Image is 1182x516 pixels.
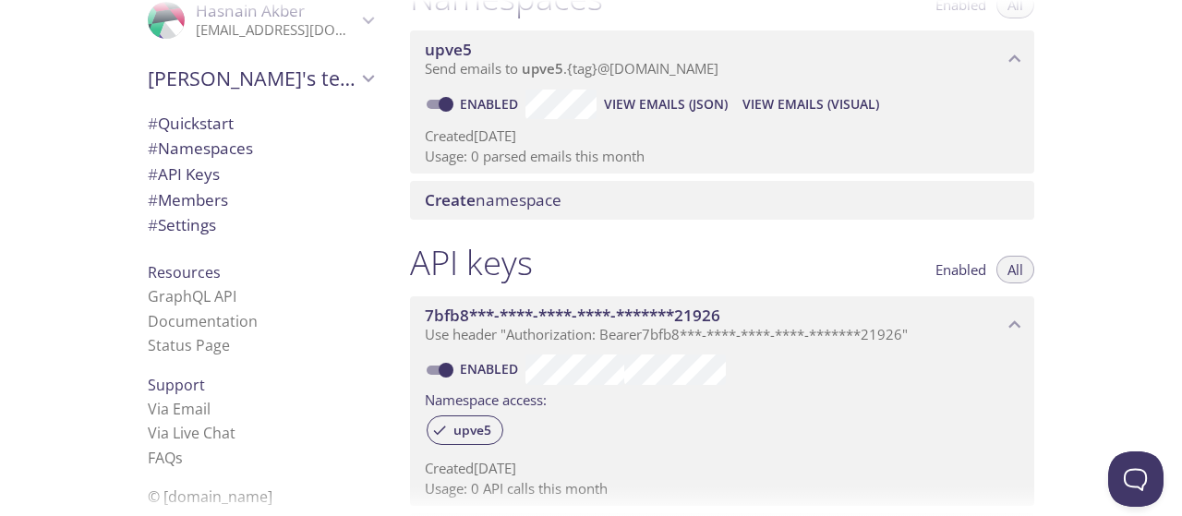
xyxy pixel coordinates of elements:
[427,415,503,445] div: upve5
[522,59,563,78] span: upve5
[410,181,1034,220] div: Create namespace
[442,422,502,438] span: upve5
[148,189,228,210] span: Members
[148,138,158,159] span: #
[133,162,388,187] div: API Keys
[148,399,211,419] a: Via Email
[133,54,388,102] div: Hasnain's team
[425,59,718,78] span: Send emails to . {tag} @[DOMAIN_NAME]
[148,286,236,306] a: GraphQL API
[410,242,533,283] h1: API keys
[924,256,997,283] button: Enabled
[425,189,476,210] span: Create
[148,311,258,331] a: Documentation
[148,262,221,282] span: Resources
[604,93,728,115] span: View Emails (JSON)
[425,189,561,210] span: namespace
[148,375,205,395] span: Support
[148,189,158,210] span: #
[148,138,253,159] span: Namespaces
[425,39,472,60] span: upve5
[133,212,388,238] div: Team Settings
[133,111,388,137] div: Quickstart
[148,163,158,185] span: #
[425,147,1019,166] p: Usage: 0 parsed emails this month
[735,90,886,119] button: View Emails (Visual)
[148,113,158,134] span: #
[457,95,525,113] a: Enabled
[196,21,356,40] p: [EMAIL_ADDRESS][DOMAIN_NAME]
[148,163,220,185] span: API Keys
[148,113,234,134] span: Quickstart
[597,90,735,119] button: View Emails (JSON)
[742,93,879,115] span: View Emails (Visual)
[148,214,158,235] span: #
[425,479,1019,498] p: Usage: 0 API calls this month
[425,126,1019,146] p: Created [DATE]
[148,335,230,355] a: Status Page
[996,256,1034,283] button: All
[148,66,356,91] span: [PERSON_NAME]'s team
[425,459,1019,478] p: Created [DATE]
[1108,451,1164,507] iframe: Help Scout Beacon - Open
[410,30,1034,88] div: upve5 namespace
[148,448,183,468] a: FAQ
[175,448,183,468] span: s
[425,385,547,412] label: Namespace access:
[457,360,525,378] a: Enabled
[148,423,235,443] a: Via Live Chat
[133,187,388,213] div: Members
[148,214,216,235] span: Settings
[133,136,388,162] div: Namespaces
